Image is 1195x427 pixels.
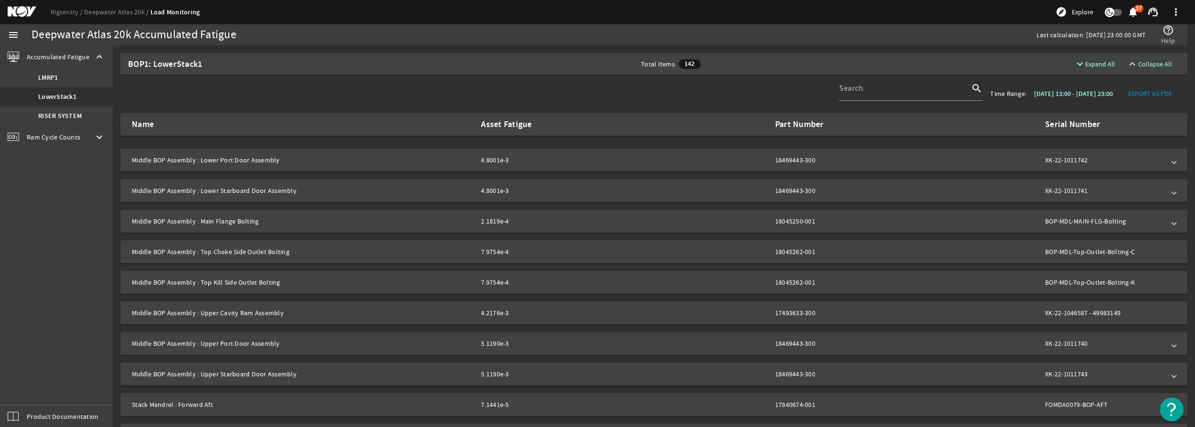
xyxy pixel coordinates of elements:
div: XK-22-1011742 [1045,155,1164,165]
button: Open Resource Center [1160,397,1184,421]
div: 18469443-300 [775,339,835,348]
div: 7.9754e-4 [481,247,565,256]
mat-expansion-panel-header: Middle BOP Assembly : Upper Port Door Assembly5.1190e-318469443-300XK-22-1011740 [120,332,1187,355]
mat-icon: expand_more [1074,58,1082,70]
a: Deepwater Atlas 20k [84,8,150,16]
button: Expand All [1070,55,1120,73]
mat-icon: keyboard_arrow_up [94,51,105,63]
div: 18469443-300 [775,155,835,165]
div: 17840674-001 [775,400,835,409]
b: LMRP1 [38,73,58,83]
div: XK-22-1011741 [1045,186,1164,195]
mat-panel-title: Middle BOP Assembly : Upper Port Door Assembly [132,339,473,348]
span: Expand All [1085,59,1115,69]
span: Total Items [641,59,675,69]
div: BOP-MDL-Top-Outlet-Bolting-C [1045,247,1164,256]
mat-icon: notifications [1127,6,1139,18]
mat-expansion-panel-header: Middle BOP Assembly : Upper Starboard Door Assembly5.1190e-318469443-300XK-22-1011743 [120,363,1187,385]
div: 7.1441e-5 [481,400,565,409]
mat-panel-title: Stack Mandrel : Forward Aft [132,400,473,409]
mat-panel-title: Middle BOP Assembly : Upper Starboard Door Assembly [132,369,473,379]
mat-icon: menu [8,29,19,41]
mat-expansion-panel-header: Middle BOP Assembly : Main Flange Bolting2.1819e-418045250-001BOP-MDL-MAIN-FLG-Bolting [120,210,1187,233]
span: Explore [1072,7,1093,17]
mat-panel-title: Middle BOP Assembly : Top Choke Side Outlet Bolting [132,247,473,256]
div: 18045262-001 [775,247,835,256]
div: XK-22-1011743 [1045,369,1164,379]
button: more_vert [1164,0,1187,23]
mat-panel-title: Name [132,119,473,129]
mat-panel-title: Middle BOP Assembly : Top Kill Side Outlet Bolting [132,278,473,287]
mat-panel-title: Middle BOP Assembly : Upper Cavity Ram Assembly [132,308,473,318]
div: 18469443-300 [775,369,835,379]
mat-icon: explore [1056,6,1067,18]
div: XK-22-1011740 [1045,339,1164,348]
span: Ram Cycle Counts [27,132,80,142]
div: FOMDA0079-BOP-AFT [1045,400,1164,409]
span: Help [1161,36,1175,45]
mat-expansion-panel-header: Middle BOP Assembly : Top Choke Side Outlet Bolting7.9754e-418045262-001BOP-MDL-Top-Outlet-Bolting-C [120,240,1187,263]
a: Load Monitoring [150,8,200,17]
mat-expansion-panel-header: Middle BOP Assembly : Lower Port Door Assembly4.8001e-318469443-300XK-22-1011742 [120,149,1187,171]
div: 18045262-001 [775,278,835,287]
div: 7.9754e-4 [481,278,565,287]
mat-icon: expand_less [1127,58,1134,70]
span: EXPORT AS PDF [1128,89,1172,98]
div: 18045250-001 [775,216,835,226]
mat-expansion-panel-header: Middle BOP Assembly : Top Kill Side Outlet Bolting7.9754e-418045262-001BOP-MDL-Top-Outlet-Bolting-K [120,271,1187,294]
div: 18469443-300 [775,186,835,195]
div: Part Number [775,119,835,129]
a: Rigsentry [51,8,84,16]
button: EXPORT AS PDF [1120,85,1180,102]
button: Collapse All [1123,55,1176,73]
div: 4.2176e-3 [481,308,565,318]
mat-label: Search [839,84,863,93]
button: 37 [1128,7,1138,17]
mat-panel-title: Middle BOP Assembly : Lower Port Door Assembly [132,155,473,165]
div: Last calculation: [DATE] 23:00:00 GMT [1036,30,1146,40]
div: 2.1819e-4 [481,216,565,226]
div: Asset Fatigue [481,119,565,129]
div: BOP-MDL-Top-Outlet-Bolting-K [1045,278,1164,287]
span: Collapse All [1138,59,1172,69]
div: 5.1190e-3 [481,369,565,379]
span: Accumulated Fatigue [27,52,89,62]
mat-icon: keyboard_arrow_down [94,131,105,143]
button: Explore [1052,4,1097,20]
mat-icon: support_agent [1147,6,1159,18]
div: 17493633-300 [775,308,835,318]
b: LowerStack1 [38,92,76,102]
div: BOP1: LowerStack1 [128,53,271,75]
div: 4.8001e-3 [481,155,565,165]
div: XK-22-1046587 - 49983149 [1045,308,1164,318]
button: [DATE] 13:00 - [DATE] 23:00 [1026,85,1120,102]
mat-expansion-panel-header: Stack Mandrel : Forward Aft7.1441e-517840674-001FOMDA0079-BOP-AFT [120,393,1187,416]
div: Serial Number [1045,119,1164,129]
div: Deepwater Atlas 20k Accumulated Fatigue [32,30,236,40]
span: Product Documentation [27,412,98,421]
div: Time Range: [990,89,1026,98]
mat-expansion-panel-header: Middle BOP Assembly : Upper Cavity Ram Assembly4.2176e-317493633-300XK-22-1046587 - 49983149 [120,301,1187,324]
input: Search [839,86,969,98]
span: 142 [679,59,701,69]
div: 4.8001e-3 [481,186,565,195]
div: 5.1190e-3 [481,339,565,348]
mat-panel-title: Middle BOP Assembly : Lower Starboard Door Assembly [132,186,473,195]
mat-icon: help_outline [1163,24,1174,36]
b: [DATE] 13:00 - [DATE] 23:00 [1034,89,1113,98]
mat-expansion-panel-header: NameAsset FatiguePart NumberSerial Number [120,113,1187,136]
mat-expansion-panel-header: Middle BOP Assembly : Lower Starboard Door Assembly4.8001e-318469443-300XK-22-1011741 [120,179,1187,202]
mat-panel-title: Middle BOP Assembly : Main Flange Bolting [132,216,473,226]
i: search [971,83,982,94]
div: BOP-MDL-MAIN-FLG-Bolting [1045,216,1164,226]
b: RISER SYSTEM [38,111,82,121]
